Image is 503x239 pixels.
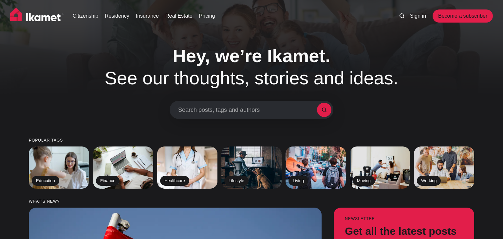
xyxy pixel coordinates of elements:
[84,45,419,89] h1: See our thoughts, stories and ideas.
[165,12,193,20] a: Real Estate
[410,12,426,20] a: Sign in
[93,146,153,189] a: Finance
[353,176,375,186] h2: Moving
[414,146,474,189] a: Working
[286,146,346,189] a: Living
[417,176,441,186] h2: Working
[345,217,463,221] small: Newsletter
[221,146,282,189] a: Lifestyle
[199,12,215,20] a: Pricing
[73,12,98,20] a: Citizenship
[350,146,410,189] a: Moving
[10,8,64,24] img: Ikamet home
[29,138,474,143] small: Popular tags
[29,146,89,189] a: Education
[224,176,249,186] h2: Lifestyle
[32,176,59,186] h2: Education
[29,199,474,204] small: What’s new?
[178,107,317,114] span: Search posts, tags and authors
[157,146,217,189] a: Healthcare
[160,176,189,186] h2: Healthcare
[105,12,129,20] a: Residency
[289,176,308,186] h2: Living
[173,45,330,66] span: Hey, we’re Ikamet.
[433,9,493,23] a: Become a subscriber
[136,12,159,20] a: Insurance
[96,176,120,186] h2: Finance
